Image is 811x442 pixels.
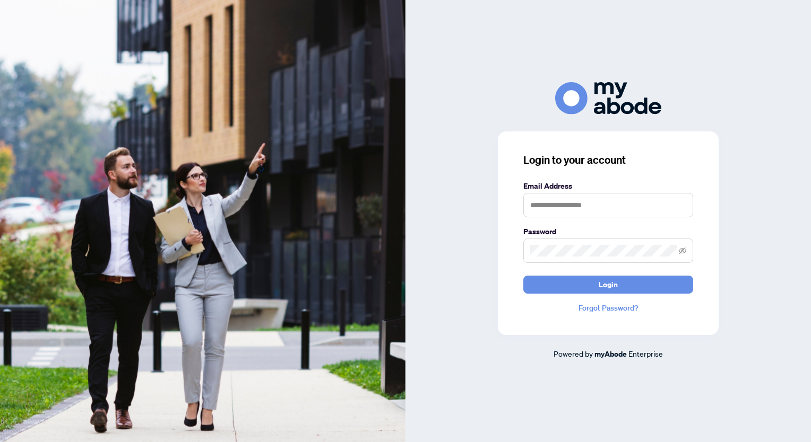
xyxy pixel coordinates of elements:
[594,348,627,360] a: myAbode
[599,276,618,293] span: Login
[628,349,663,358] span: Enterprise
[523,302,693,314] a: Forgot Password?
[523,226,693,237] label: Password
[679,247,686,254] span: eye-invisible
[554,349,593,358] span: Powered by
[523,180,693,192] label: Email Address
[523,153,693,167] h3: Login to your account
[523,276,693,294] button: Login
[555,82,661,114] img: ma-logo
